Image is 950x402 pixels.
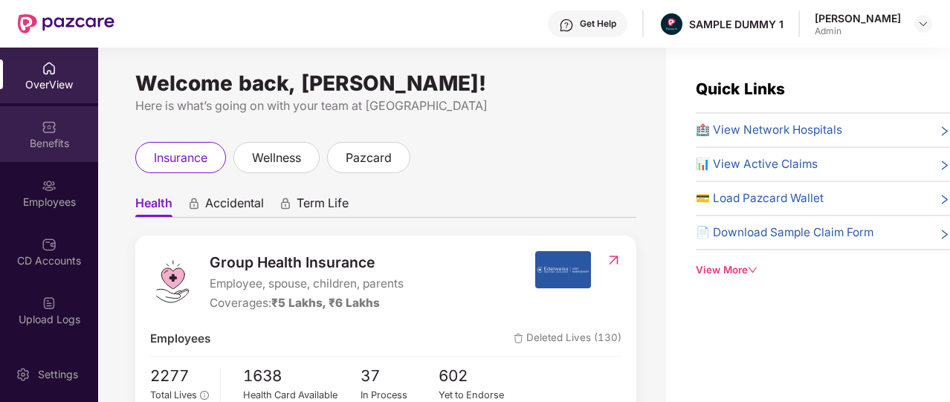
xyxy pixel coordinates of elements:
[696,189,824,207] span: 💳 Load Pazcard Wallet
[606,253,621,268] img: RedirectIcon
[150,364,209,389] span: 2277
[748,265,757,275] span: down
[210,294,404,312] div: Coverages:
[187,197,201,210] div: animation
[210,251,404,273] span: Group Health Insurance
[696,80,785,98] span: Quick Links
[696,262,950,278] div: View More
[580,18,616,30] div: Get Help
[200,391,208,399] span: info-circle
[135,195,172,217] span: Health
[42,178,56,193] img: svg+xml;base64,PHN2ZyBpZD0iRW1wbG95ZWVzIiB4bWxucz0iaHR0cDovL3d3dy53My5vcmcvMjAwMC9zdmciIHdpZHRoPS...
[243,364,361,389] span: 1638
[210,275,404,293] span: Employee, spouse, children, parents
[815,11,901,25] div: [PERSON_NAME]
[154,149,207,167] span: insurance
[16,367,30,382] img: svg+xml;base64,PHN2ZyBpZD0iU2V0dGluZy0yMHgyMCIgeG1sbnM9Imh0dHA6Ly93d3cudzMub3JnLzIwMDAvc3ZnIiB3aW...
[696,155,818,173] span: 📊 View Active Claims
[271,296,380,310] span: ₹5 Lakhs, ₹6 Lakhs
[815,25,901,37] div: Admin
[661,13,682,35] img: Pazcare_Alternative_logo-01-01.png
[150,330,210,348] span: Employees
[346,149,392,167] span: pazcard
[135,97,636,115] div: Here is what’s going on with your team at [GEOGRAPHIC_DATA]
[535,251,591,288] img: insurerIcon
[135,77,636,89] div: Welcome back, [PERSON_NAME]!
[42,61,56,76] img: svg+xml;base64,PHN2ZyBpZD0iSG9tZSIgeG1sbnM9Imh0dHA6Ly93d3cudzMub3JnLzIwMDAvc3ZnIiB3aWR0aD0iMjAiIG...
[939,227,950,241] span: right
[42,120,56,134] img: svg+xml;base64,PHN2ZyBpZD0iQmVuZWZpdHMiIHhtbG5zPSJodHRwOi8vd3d3LnczLm9yZy8yMDAwL3N2ZyIgd2lkdGg9Ij...
[917,18,929,30] img: svg+xml;base64,PHN2ZyBpZD0iRHJvcGRvd24tMzJ4MzIiIHhtbG5zPSJodHRwOi8vd3d3LnczLm9yZy8yMDAwL3N2ZyIgd2...
[689,17,783,31] div: SAMPLE DUMMY 1
[439,364,517,389] span: 602
[514,334,523,343] img: deleteIcon
[150,389,197,401] span: Total Lives
[939,192,950,207] span: right
[150,259,195,304] img: logo
[33,367,83,382] div: Settings
[42,237,56,252] img: svg+xml;base64,PHN2ZyBpZD0iQ0RfQWNjb3VudHMiIGRhdGEtbmFtZT0iQ0QgQWNjb3VudHMiIHhtbG5zPSJodHRwOi8vd3...
[297,195,349,217] span: Term Life
[42,296,56,311] img: svg+xml;base64,PHN2ZyBpZD0iVXBsb2FkX0xvZ3MiIGRhdGEtbmFtZT0iVXBsb2FkIExvZ3MiIHhtbG5zPSJodHRwOi8vd3...
[18,14,114,33] img: New Pazcare Logo
[279,197,292,210] div: animation
[514,330,621,348] span: Deleted Lives (130)
[252,149,301,167] span: wellness
[559,18,574,33] img: svg+xml;base64,PHN2ZyBpZD0iSGVscC0zMngzMiIgeG1sbnM9Imh0dHA6Ly93d3cudzMub3JnLzIwMDAvc3ZnIiB3aWR0aD...
[939,124,950,139] span: right
[696,121,842,139] span: 🏥 View Network Hospitals
[939,158,950,173] span: right
[696,224,873,241] span: 📄 Download Sample Claim Form
[205,195,264,217] span: Accidental
[361,364,439,389] span: 37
